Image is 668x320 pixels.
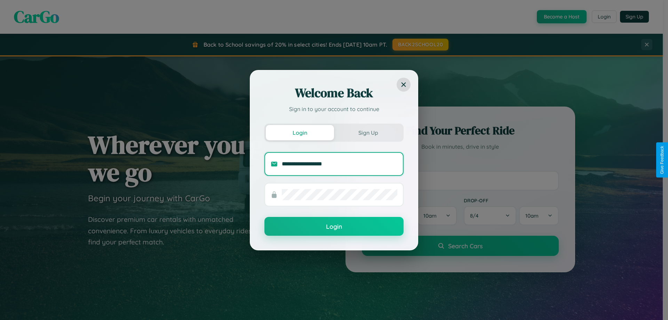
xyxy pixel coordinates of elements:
[660,146,665,174] div: Give Feedback
[334,125,402,140] button: Sign Up
[264,217,404,236] button: Login
[266,125,334,140] button: Login
[264,85,404,101] h2: Welcome Back
[264,105,404,113] p: Sign in to your account to continue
